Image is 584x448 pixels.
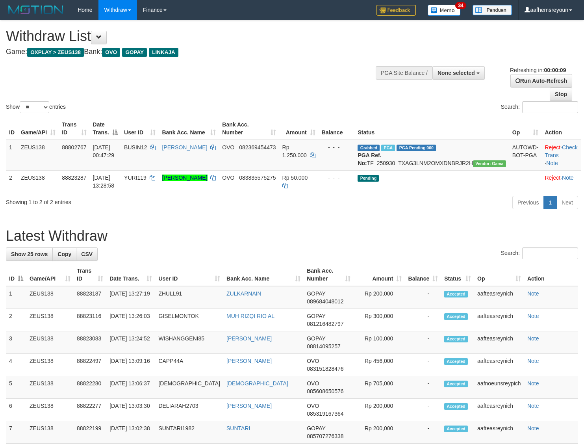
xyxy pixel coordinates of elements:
[545,175,560,181] a: Reject
[59,117,89,140] th: Trans ID: activate to sort column ascending
[405,399,441,421] td: -
[81,251,93,257] span: CSV
[527,380,539,387] a: Note
[522,247,578,259] input: Search:
[74,286,106,309] td: 88823187
[159,117,219,140] th: Bank Acc. Name: activate to sort column ascending
[222,175,234,181] span: OVO
[307,403,319,409] span: OVO
[307,343,341,349] span: Copy 08814095257 to clipboard
[74,376,106,399] td: 88822280
[106,331,155,354] td: [DATE] 13:24:52
[18,170,59,193] td: ZEUS138
[322,174,352,182] div: - - -
[550,87,572,101] a: Stop
[155,421,223,444] td: SUNTARI1982
[6,195,237,206] div: Showing 1 to 2 of 2 entries
[20,101,49,113] select: Showentries
[226,290,261,297] a: ZULKARNAIN
[432,66,485,80] button: None selected
[52,247,76,261] a: Copy
[543,196,557,209] a: 1
[501,101,578,113] label: Search:
[106,376,155,399] td: [DATE] 13:06:37
[510,67,566,73] span: Refreshing in:
[444,291,468,297] span: Accepted
[6,101,66,113] label: Show entries
[26,331,74,354] td: ZEUS138
[155,354,223,376] td: CAPP44A
[222,144,234,151] span: OVO
[106,421,155,444] td: [DATE] 13:02:38
[304,264,354,286] th: Bank Acc. Number: activate to sort column ascending
[354,264,405,286] th: Amount: activate to sort column ascending
[501,247,578,259] label: Search:
[474,421,524,444] td: aafteasreynich
[307,411,343,417] span: Copy 085319167364 to clipboard
[354,286,405,309] td: Rp 200,000
[93,144,115,158] span: [DATE] 00:47:29
[444,403,468,410] span: Accepted
[405,309,441,331] td: -
[527,425,539,431] a: Note
[474,286,524,309] td: aafteasreynich
[6,28,382,44] h1: Withdraw List
[522,101,578,113] input: Search:
[428,5,461,16] img: Button%20Memo.svg
[106,309,155,331] td: [DATE] 13:26:03
[358,175,379,182] span: Pending
[444,336,468,342] span: Accepted
[354,354,405,376] td: Rp 456,000
[18,140,59,171] td: ZEUS138
[219,117,279,140] th: Bank Acc. Number: activate to sort column ascending
[545,144,577,158] a: Check Trans
[124,144,147,151] span: BUSIN12
[226,335,272,342] a: [PERSON_NAME]
[474,354,524,376] td: aafteasreynich
[441,264,474,286] th: Status: activate to sort column ascending
[162,175,207,181] a: [PERSON_NAME]
[6,331,26,354] td: 3
[444,381,468,387] span: Accepted
[524,264,578,286] th: Action
[57,251,71,257] span: Copy
[223,264,304,286] th: Bank Acc. Name: activate to sort column ascending
[474,399,524,421] td: aafteasreynich
[106,354,155,376] td: [DATE] 13:09:16
[226,313,274,319] a: MUH RIZQI RIO AL
[354,376,405,399] td: Rp 705,000
[6,354,26,376] td: 4
[6,376,26,399] td: 5
[26,264,74,286] th: Game/API: activate to sort column ascending
[155,399,223,421] td: DELIARAH2703
[62,175,86,181] span: 88823287
[155,264,223,286] th: User ID: activate to sort column ascending
[474,264,524,286] th: Op: activate to sort column ascending
[509,140,542,171] td: AUTOWD-BOT-PGA
[11,251,48,257] span: Show 25 rows
[74,309,106,331] td: 88823116
[562,175,574,181] a: Note
[307,290,325,297] span: GOPAY
[544,67,566,73] strong: 00:00:09
[556,196,578,209] a: Next
[307,366,343,372] span: Copy 083151828476 to clipboard
[155,286,223,309] td: ZHULL91
[106,264,155,286] th: Date Trans.: activate to sort column ascending
[474,376,524,399] td: aafnoeunsreypich
[155,376,223,399] td: [DEMOGRAPHIC_DATA]
[6,399,26,421] td: 6
[545,144,560,151] a: Reject
[438,70,475,76] span: None selected
[307,433,343,439] span: Copy 085707276338 to clipboard
[358,152,381,166] b: PGA Ref. No:
[455,2,466,9] span: 34
[474,331,524,354] td: aafteasreynich
[319,117,355,140] th: Balance
[6,4,66,16] img: MOTION_logo.png
[354,140,509,171] td: TF_250930_TXAG3LNM2OMXDNBRJR2H
[124,175,146,181] span: YURI119
[90,117,121,140] th: Date Trans.: activate to sort column descending
[473,160,506,167] span: Vendor URL: https://trx31.1velocity.biz
[474,309,524,331] td: aafteasreynich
